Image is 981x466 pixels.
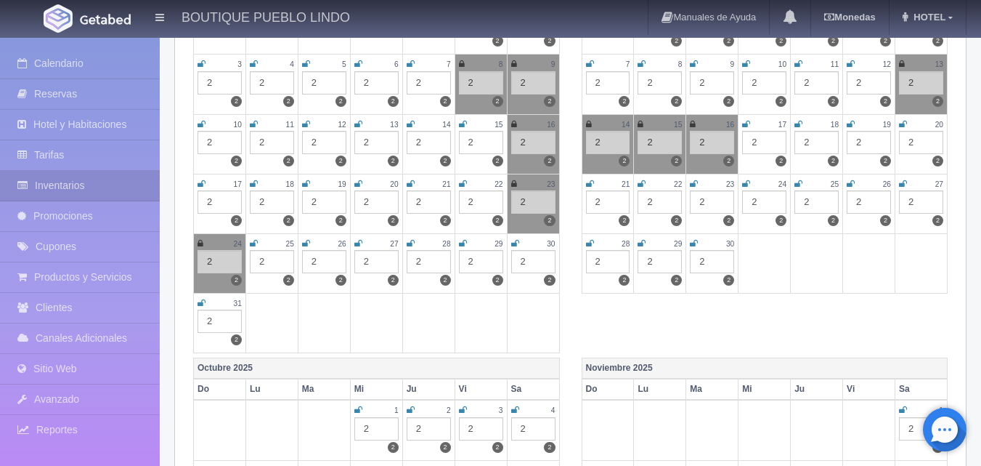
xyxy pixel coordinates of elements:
div: 2 [511,417,555,441]
div: 2 [847,71,891,95]
label: 2 [544,96,555,107]
div: 2 [198,71,242,95]
small: 5 [342,60,346,68]
label: 2 [723,156,734,166]
label: 2 [619,215,630,226]
label: 2 [440,156,451,166]
div: 2 [459,190,503,214]
div: 2 [847,190,891,214]
small: 23 [726,180,734,188]
div: 2 [899,190,943,214]
small: 15 [494,121,502,129]
div: 2 [586,131,630,154]
div: 2 [459,250,503,273]
small: 27 [935,180,943,188]
div: 2 [354,250,399,273]
small: 12 [338,121,346,129]
label: 2 [619,275,630,286]
div: 2 [586,190,630,214]
label: 2 [776,96,786,107]
small: 13 [935,60,943,68]
th: Do [194,379,246,400]
div: 2 [899,417,943,441]
small: 29 [674,240,682,248]
div: 2 [250,190,294,214]
small: 16 [547,121,555,129]
label: 2 [492,215,503,226]
div: 2 [250,71,294,95]
th: Sa [507,379,559,400]
label: 2 [388,275,399,286]
label: 2 [828,36,839,47]
th: Lu [245,379,298,400]
div: 2 [690,250,734,273]
div: 2 [198,131,242,154]
small: 14 [622,121,630,129]
div: 2 [742,71,786,95]
small: 9 [730,60,735,68]
div: 2 [302,190,346,214]
th: Octubre 2025 [194,358,560,379]
div: 2 [198,250,242,273]
th: Ju [791,379,843,400]
label: 2 [671,156,682,166]
label: 2 [880,156,891,166]
div: 2 [638,190,682,214]
div: 2 [407,71,451,95]
div: 2 [690,131,734,154]
small: 22 [494,180,502,188]
th: Ju [402,379,455,400]
div: 2 [459,71,503,95]
div: 2 [459,417,503,441]
label: 2 [283,215,294,226]
label: 2 [828,156,839,166]
small: 14 [442,121,450,129]
div: 2 [742,190,786,214]
small: 23 [547,180,555,188]
small: 6 [394,60,399,68]
div: 2 [511,250,555,273]
small: 11 [286,121,294,129]
small: 20 [390,180,398,188]
label: 2 [231,334,242,345]
label: 2 [932,36,943,47]
th: Sa [895,379,948,400]
small: 4 [290,60,294,68]
div: 2 [690,190,734,214]
small: 10 [778,60,786,68]
div: 2 [354,417,399,441]
div: 2 [638,71,682,95]
label: 2 [440,215,451,226]
div: 2 [794,71,839,95]
div: 2 [459,131,503,154]
small: 25 [286,240,294,248]
div: 2 [198,190,242,214]
div: 2 [354,131,399,154]
small: 4 [551,406,555,414]
div: 2 [302,131,346,154]
label: 2 [544,442,555,453]
label: 2 [440,442,451,453]
div: 2 [638,250,682,273]
small: 28 [622,240,630,248]
div: 2 [198,310,242,333]
th: Vi [455,379,507,400]
label: 2 [880,215,891,226]
label: 2 [231,275,242,286]
div: 2 [511,71,555,95]
div: 2 [354,190,399,214]
label: 2 [231,156,242,166]
label: 2 [440,96,451,107]
label: 2 [723,96,734,107]
small: 29 [494,240,502,248]
small: 21 [442,180,450,188]
div: 2 [302,71,346,95]
small: 1 [939,406,943,414]
small: 10 [234,121,242,129]
small: 1 [394,406,399,414]
label: 2 [544,36,555,47]
small: 26 [338,240,346,248]
div: 2 [899,71,943,95]
small: 30 [726,240,734,248]
div: 2 [847,131,891,154]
